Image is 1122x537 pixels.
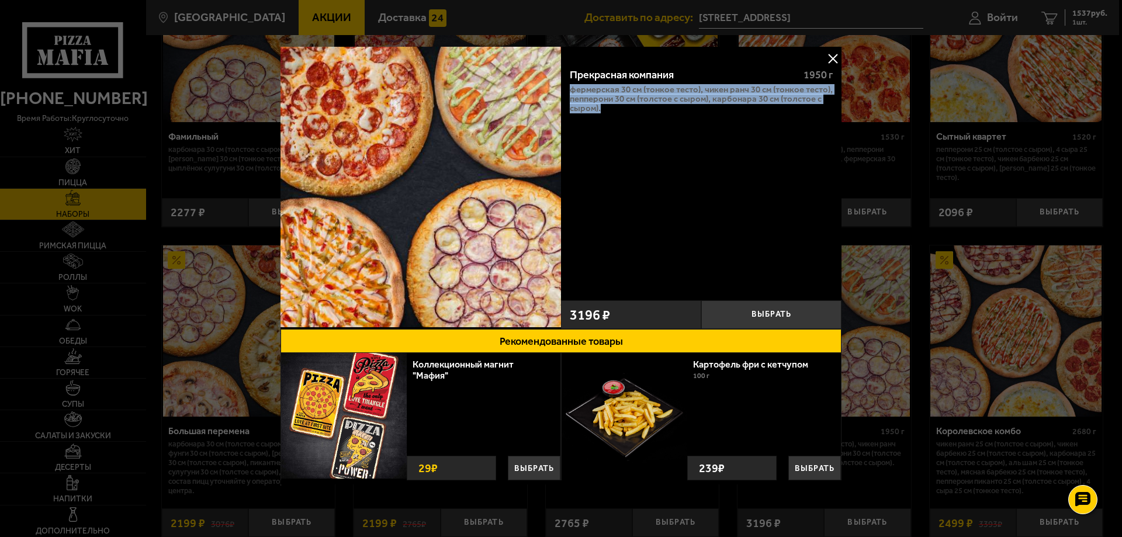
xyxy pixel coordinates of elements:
[696,456,728,480] strong: 239 ₽
[701,300,841,329] button: Выбрать
[413,359,514,381] a: Коллекционный магнит "Мафия"
[693,359,820,370] a: Картофель фри с кетчупом
[415,456,441,480] strong: 29 ₽
[570,69,794,82] div: Прекрасная компания
[693,372,709,380] span: 100 г
[570,308,610,322] span: 3196 ₽
[280,47,561,327] img: Прекрасная компания
[508,456,560,480] button: Выбрать
[570,85,833,113] p: Фермерская 30 см (тонкое тесто), Чикен Ранч 30 см (тонкое тесто), Пепперони 30 см (толстое с сыро...
[280,47,561,329] a: Прекрасная компания
[788,456,841,480] button: Выбрать
[804,68,833,81] span: 1950 г
[280,329,841,353] button: Рекомендованные товары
